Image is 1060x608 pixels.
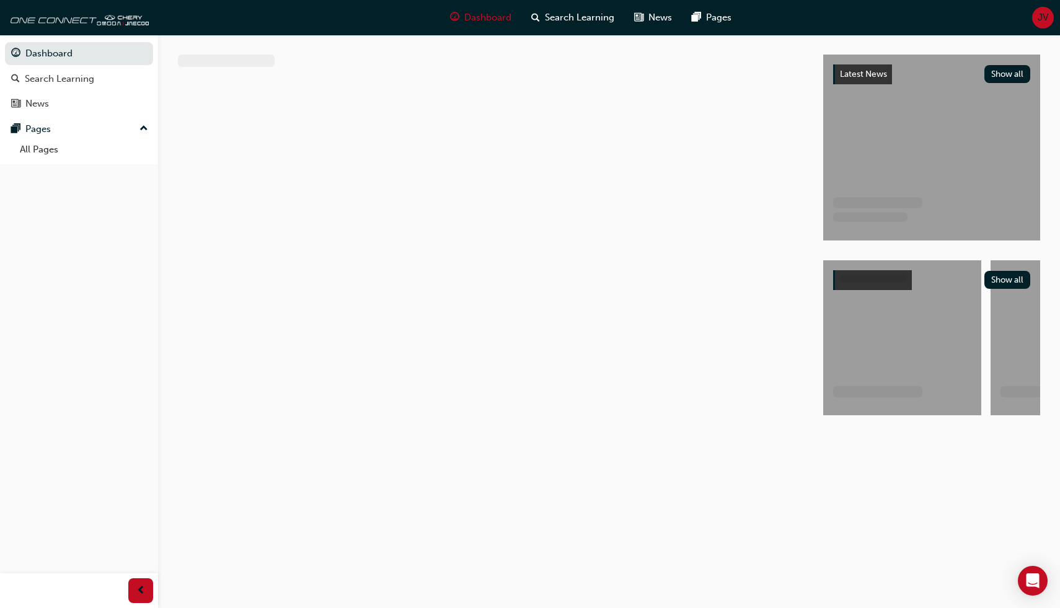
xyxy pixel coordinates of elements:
a: Show all [833,270,1030,290]
button: Show all [984,271,1031,289]
a: Latest NewsShow all [833,64,1030,84]
span: news-icon [11,99,20,110]
span: up-icon [139,121,148,137]
a: All Pages [15,140,153,159]
a: search-iconSearch Learning [521,5,624,30]
a: Dashboard [5,42,153,65]
img: oneconnect [6,5,149,30]
span: pages-icon [11,124,20,135]
a: news-iconNews [624,5,682,30]
span: News [648,11,672,25]
span: prev-icon [136,583,146,599]
span: guage-icon [11,48,20,59]
span: search-icon [11,74,20,85]
div: Search Learning [25,72,94,86]
div: News [25,97,49,111]
span: Search Learning [545,11,614,25]
span: news-icon [634,10,643,25]
a: pages-iconPages [682,5,741,30]
a: Search Learning [5,68,153,90]
a: guage-iconDashboard [440,5,521,30]
button: Pages [5,118,153,141]
a: News [5,92,153,115]
span: pages-icon [692,10,701,25]
button: JV [1032,7,1054,29]
span: JV [1038,11,1048,25]
div: Pages [25,122,51,136]
span: Latest News [840,69,887,79]
span: guage-icon [450,10,459,25]
button: Show all [984,65,1031,83]
span: search-icon [531,10,540,25]
button: DashboardSearch LearningNews [5,40,153,118]
span: Pages [706,11,731,25]
div: Open Intercom Messenger [1018,566,1048,596]
span: Dashboard [464,11,511,25]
